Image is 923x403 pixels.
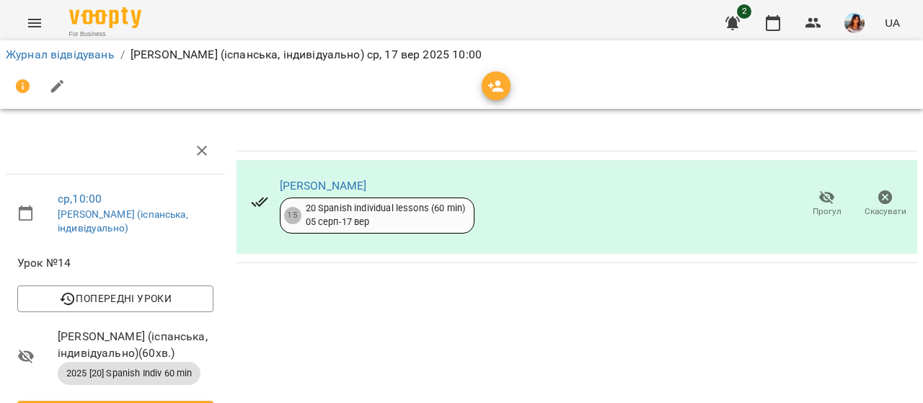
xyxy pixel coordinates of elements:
[29,290,202,307] span: Попередні уроки
[306,202,466,229] div: 20 Spanish individual lessons (60 min) 05 серп - 17 вер
[844,13,865,33] img: f52eb29bec7ed251b61d9497b14fac82.jpg
[798,184,856,224] button: Прогул
[6,46,917,63] nav: breadcrumb
[120,46,125,63] li: /
[813,205,842,218] span: Прогул
[17,6,52,40] button: Menu
[69,7,141,28] img: Voopty Logo
[737,4,751,19] span: 2
[879,9,906,36] button: UA
[58,328,213,362] span: [PERSON_NAME] (іспанська, індивідуально) ( 60 хв. )
[885,15,900,30] span: UA
[131,46,482,63] p: [PERSON_NAME] (іспанська, індивідуально) ср, 17 вер 2025 10:00
[69,30,141,39] span: For Business
[58,208,188,234] a: [PERSON_NAME] (іспанська, індивідуально)
[856,184,914,224] button: Скасувати
[58,192,102,205] a: ср , 10:00
[17,285,213,311] button: Попередні уроки
[6,48,115,61] a: Журнал відвідувань
[865,205,906,218] span: Скасувати
[280,179,367,192] a: [PERSON_NAME]
[284,207,301,224] div: 15
[17,254,213,272] span: Урок №14
[58,367,200,380] span: 2025 [20] Spanish Indiv 60 min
